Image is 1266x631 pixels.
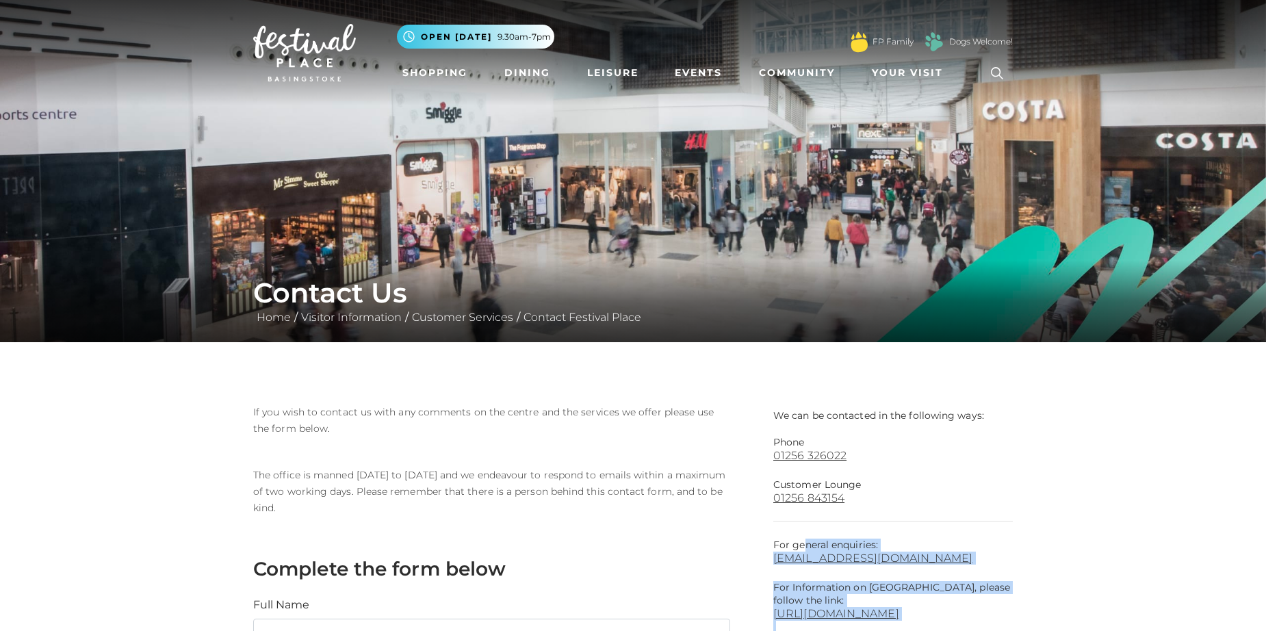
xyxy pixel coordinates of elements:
a: Community [753,60,840,86]
p: For general enquiries: [773,539,1013,565]
a: Shopping [397,60,473,86]
a: Customer Services [409,311,517,324]
p: If you wish to contact us with any comments on the centre and the services we offer please use th... [253,404,730,437]
a: Contact Festival Place [520,311,645,324]
a: Leisure [582,60,644,86]
img: Festival Place Logo [253,24,356,81]
a: Visitor Information [298,311,405,324]
a: [URL][DOMAIN_NAME] [773,607,899,620]
a: Dining [499,60,556,86]
label: Full Name [253,597,309,613]
div: / / / [243,276,1023,326]
span: Your Visit [872,66,943,80]
a: Dogs Welcome! [949,36,1013,48]
span: 9.30am-7pm [498,31,551,43]
h1: Contact Us [253,276,1013,309]
span: Open [DATE] [421,31,492,43]
a: Home [253,311,294,324]
h3: Complete the form below [253,557,730,580]
p: We can be contacted in the following ways: [773,404,1013,422]
p: For Information on [GEOGRAPHIC_DATA], please follow the link: [773,581,1013,607]
a: [EMAIL_ADDRESS][DOMAIN_NAME] [773,552,1013,565]
a: Events [669,60,727,86]
p: Customer Lounge [773,478,1013,491]
button: Open [DATE] 9.30am-7pm [397,25,554,49]
p: The office is manned [DATE] to [DATE] and we endeavour to respond to emails within a maximum of t... [253,467,730,516]
p: Phone [773,436,1013,449]
a: FP Family [873,36,914,48]
a: 01256 843154 [773,491,1013,504]
a: Your Visit [866,60,955,86]
a: 01256 326022 [773,449,1013,462]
